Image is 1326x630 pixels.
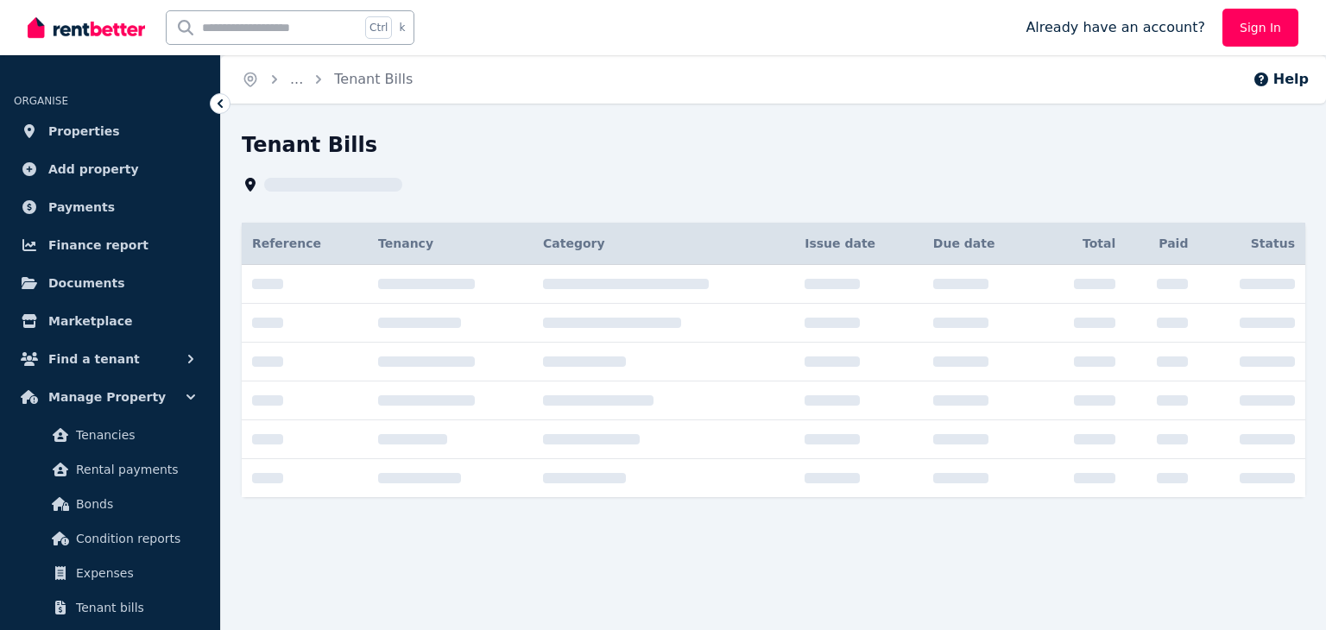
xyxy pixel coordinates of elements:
nav: Breadcrumb [221,55,433,104]
a: Bonds [21,487,199,521]
span: ORGANISE [14,95,68,107]
a: Add property [14,152,206,186]
span: Condition reports [76,528,193,549]
a: Marketplace [14,304,206,338]
span: Documents [48,273,125,293]
span: Marketplace [48,311,132,331]
span: Reference [252,236,321,250]
th: Paid [1126,223,1198,265]
a: Documents [14,266,206,300]
span: Rental payments [76,459,193,480]
th: Issue date [794,223,923,265]
a: Condition reports [21,521,199,556]
h1: Tenant Bills [242,131,377,159]
a: Expenses [21,556,199,590]
span: Add property [48,159,139,180]
th: Due date [923,223,1039,265]
span: Find a tenant [48,349,140,369]
th: Total [1039,223,1126,265]
a: Sign In [1222,9,1298,47]
button: Find a tenant [14,342,206,376]
span: Manage Property [48,387,166,407]
span: Already have an account? [1026,17,1205,38]
a: Properties [14,114,206,148]
a: Tenancies [21,418,199,452]
span: Finance report [48,235,148,255]
span: Bonds [76,494,193,514]
th: Category [533,223,794,265]
a: Tenant Bills [334,71,413,87]
span: Tenant bills [76,597,193,618]
span: Payments [48,197,115,217]
span: k [399,21,405,35]
span: Expenses [76,563,193,583]
span: Properties [48,121,120,142]
span: Tenancies [76,425,193,445]
a: Tenant bills [21,590,199,625]
a: Rental payments [21,452,199,487]
button: Manage Property [14,380,206,414]
span: Ctrl [365,16,392,39]
th: Status [1198,223,1305,265]
a: Finance report [14,228,206,262]
span: ... [290,71,303,87]
img: RentBetter [28,15,145,41]
button: Help [1253,69,1309,90]
a: Payments [14,190,206,224]
th: Tenancy [368,223,533,265]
